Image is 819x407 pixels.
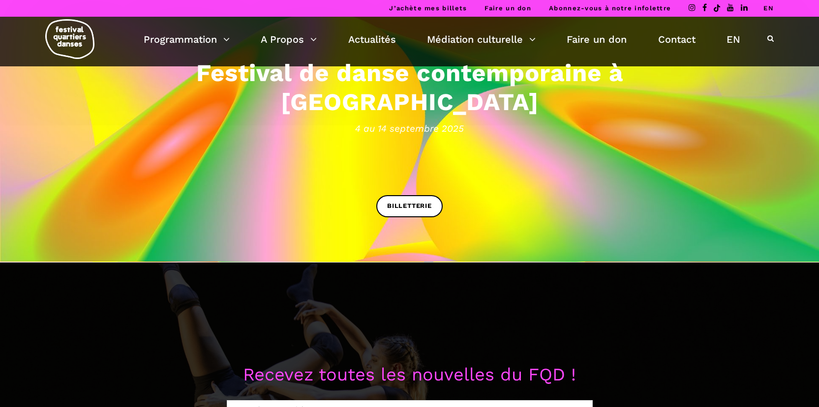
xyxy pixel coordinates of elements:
a: BILLETTERIE [376,195,443,217]
a: Programmation [144,31,230,48]
a: Faire un don [485,4,531,12]
a: Médiation culturelle [427,31,536,48]
a: Actualités [348,31,396,48]
span: BILLETTERIE [387,201,432,211]
a: EN [727,31,740,48]
a: EN [763,4,774,12]
span: 4 au 14 septembre 2025 [105,121,715,136]
a: Faire un don [567,31,627,48]
a: Abonnez-vous à notre infolettre [549,4,671,12]
a: A Propos [261,31,317,48]
img: logo-fqd-med [45,19,94,59]
h3: Festival de danse contemporaine à [GEOGRAPHIC_DATA] [105,58,715,116]
a: Contact [658,31,696,48]
a: J’achète mes billets [389,4,467,12]
p: Recevez toutes les nouvelles du FQD ! [105,361,715,389]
